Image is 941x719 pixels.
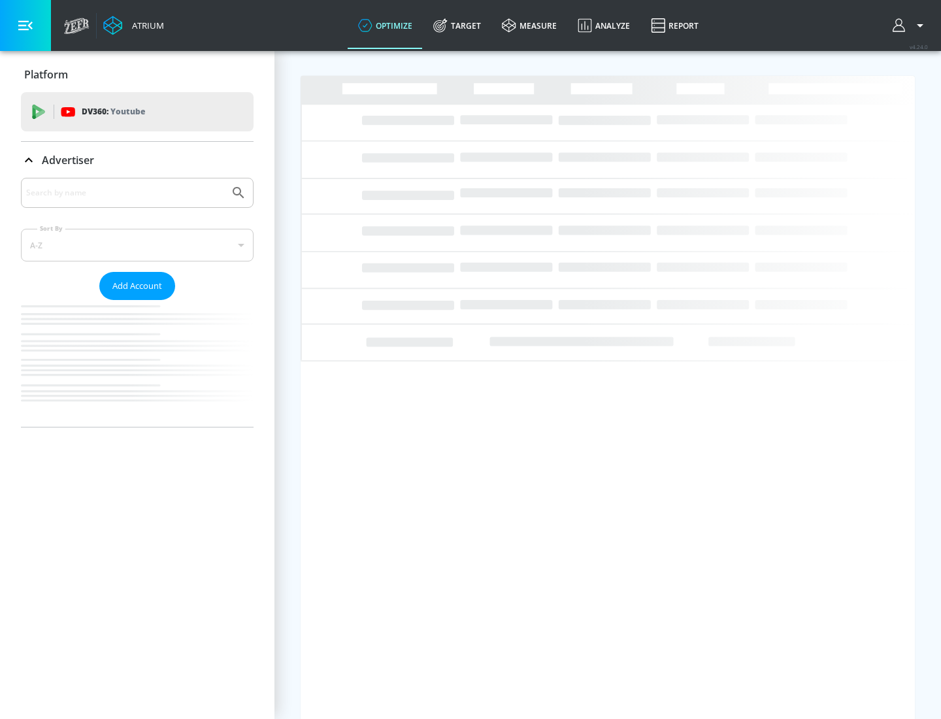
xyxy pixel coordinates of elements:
[21,229,254,261] div: A-Z
[21,92,254,131] div: DV360: Youtube
[42,153,94,167] p: Advertiser
[110,105,145,118] p: Youtube
[640,2,709,49] a: Report
[567,2,640,49] a: Analyze
[423,2,491,49] a: Target
[26,184,224,201] input: Search by name
[37,224,65,233] label: Sort By
[82,105,145,119] p: DV360:
[21,178,254,427] div: Advertiser
[21,142,254,178] div: Advertiser
[910,43,928,50] span: v 4.24.0
[99,272,175,300] button: Add Account
[21,300,254,427] nav: list of Advertiser
[103,16,164,35] a: Atrium
[491,2,567,49] a: measure
[127,20,164,31] div: Atrium
[21,56,254,93] div: Platform
[348,2,423,49] a: optimize
[112,278,162,293] span: Add Account
[24,67,68,82] p: Platform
